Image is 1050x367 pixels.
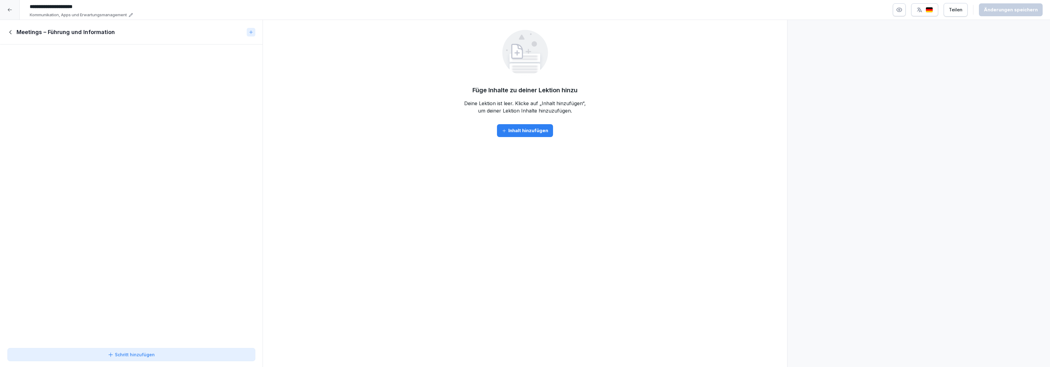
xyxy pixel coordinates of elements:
[949,6,962,13] div: Teilen
[502,127,548,134] div: Inhalt hinzufügen
[926,7,933,13] img: de.svg
[472,86,578,95] h5: Füge Inhalte zu deiner Lektion hinzu
[464,100,586,114] p: Deine Lektion ist leer. Klicke auf „Inhalt hinzufügen“, um deiner Lektion Inhalte hinzuzufügen.
[984,6,1038,13] div: Änderungen speichern
[502,30,548,76] img: empty.svg
[497,124,553,137] button: Inhalt hinzufügen
[944,3,968,17] button: Teilen
[108,351,155,358] div: Schritt hinzufügen
[17,29,115,36] h1: Meetings – Führung und Information
[979,3,1043,16] button: Änderungen speichern
[7,348,255,361] button: Schritt hinzufügen
[30,12,127,18] p: Kommunikation, Apps und Erwartungsmanagement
